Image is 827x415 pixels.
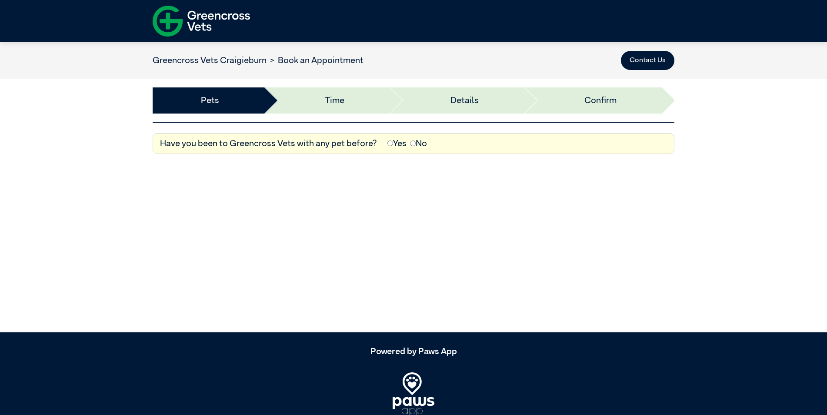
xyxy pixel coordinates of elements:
[153,54,363,67] nav: breadcrumb
[387,137,407,150] label: Yes
[267,54,363,67] li: Book an Appointment
[153,2,250,40] img: f-logo
[153,56,267,65] a: Greencross Vets Craigieburn
[201,94,219,107] a: Pets
[387,141,393,146] input: Yes
[410,137,427,150] label: No
[410,141,416,146] input: No
[153,346,674,357] h5: Powered by Paws App
[621,51,674,70] button: Contact Us
[160,137,377,150] label: Have you been to Greencross Vets with any pet before?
